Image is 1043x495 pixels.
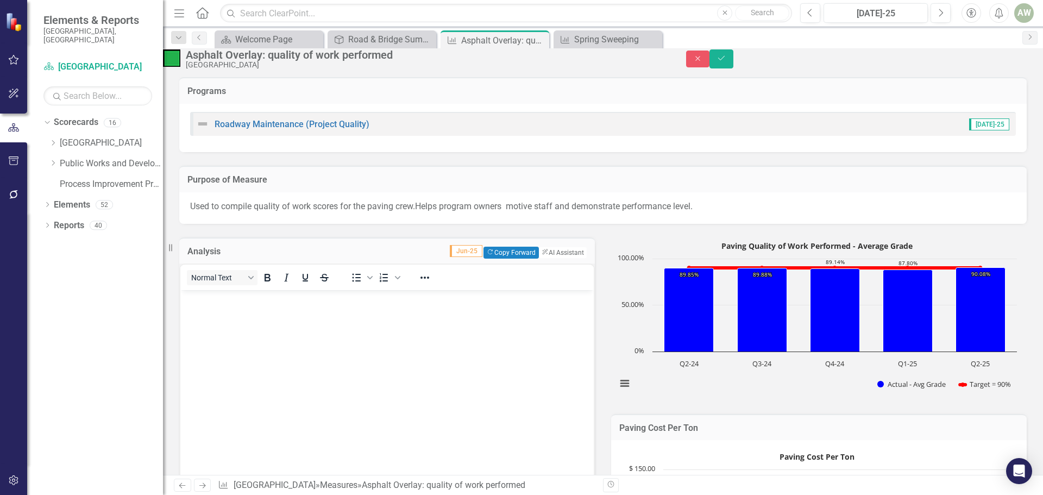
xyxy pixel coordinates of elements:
[347,270,374,285] div: Bullet list
[461,34,546,47] div: Asphalt Overlay: quality of work performed
[680,359,699,368] text: Q2-24
[810,268,860,352] path: Q4-24, 89.14285714. Actual - Avg Grade.
[825,359,845,368] text: Q4-24
[956,267,1006,352] path: Q2-25, 90.07692308. Actual - Avg Grade.
[330,33,433,46] a: Road & Bridge Summary Report
[320,480,357,490] a: Measures
[187,86,1019,96] h3: Programs
[969,118,1009,130] span: [DATE]-25
[90,221,107,230] div: 40
[833,266,837,270] path: Q4-24, 90. Target = 90%.
[971,359,990,368] text: Q2-25
[220,4,792,23] input: Search ClearPoint...
[186,61,664,69] div: [GEOGRAPHIC_DATA]
[258,270,277,285] button: Bold
[296,270,315,285] button: Underline
[687,266,983,270] g: Target = 90%, series 2 of 2. Line with 5 data points.
[54,220,84,232] a: Reports
[375,270,402,285] div: Numbered list
[735,5,789,21] button: Search
[687,266,692,270] path: Q2-24, 90. Target = 90%.
[54,199,90,211] a: Elements
[196,117,209,130] img: Not Defined
[483,247,538,259] button: Copy Forward
[163,49,180,67] img: On Target
[180,290,594,480] iframe: Rich Text Area
[60,137,163,149] a: [GEOGRAPHIC_DATA]
[574,33,659,46] div: Spring Sweeping
[43,27,152,45] small: [GEOGRAPHIC_DATA], [GEOGRAPHIC_DATA]
[611,237,1027,400] div: Paving Quality of Work Performed - Average Grade. Highcharts interactive chart.
[234,480,316,490] a: [GEOGRAPHIC_DATA]
[619,423,1019,433] h3: Paving Cost Per Ton
[190,200,1016,213] p: Used to compile quality of work scores for the paving crew.
[978,266,983,270] path: Q2-25, 90. Target = 90%.
[186,49,664,61] div: Asphalt Overlay: quality of work performed
[634,346,644,355] text: 0%
[611,237,1022,400] svg: Interactive chart
[780,452,854,462] text: Paving Cost Per Ton
[826,258,845,266] text: 89.14%
[415,201,693,211] span: Helps program owners motive staff and demonstrate performance level.
[721,241,913,251] text: Paving Quality of Work Performed - Average Grade
[217,33,321,46] a: Welcome Page
[883,270,933,352] path: Q1-25, 87.8. Actual - Avg Grade.
[187,270,257,285] button: Block Normal Text
[43,61,152,73] a: [GEOGRAPHIC_DATA]
[215,119,369,129] a: Roadway Maintenance (Project Quality)
[738,268,787,352] path: Q3-24, 89.875. Actual - Avg Grade.
[348,33,433,46] div: Road & Bridge Summary Report
[315,270,334,285] button: Strikethrough
[664,268,714,352] path: Q2-24, 89.84615385. Actual - Avg Grade.
[751,8,774,17] span: Search
[906,266,910,270] path: Q1-25, 90. Target = 90%.
[824,3,928,23] button: [DATE]-25
[60,178,163,191] a: Process Improvement Program
[362,480,525,490] div: Asphalt Overlay: quality of work performed
[617,376,632,391] button: View chart menu, Paving Quality of Work Performed - Average Grade
[96,200,113,209] div: 52
[618,253,644,262] text: 100.00%
[1006,458,1032,484] div: Open Intercom Messenger
[277,270,296,285] button: Italic
[899,259,918,267] text: 87.80%
[187,175,1019,185] h3: Purpose of Measure
[1014,3,1034,23] button: AW
[898,359,917,368] text: Q1-25
[60,158,163,170] a: Public Works and Development
[877,379,947,389] button: Show Actual - Avg Grade
[5,12,24,32] img: ClearPoint Strategy
[556,33,659,46] a: Spring Sweeping
[680,271,699,278] text: 89.85%
[235,33,321,46] div: Welcome Page
[450,245,482,257] span: Jun-25
[539,247,587,258] button: AI Assistant
[43,14,152,27] span: Elements & Reports
[416,270,434,285] button: Reveal or hide additional toolbar items
[827,7,924,20] div: [DATE]-25
[629,463,655,473] text: $ 150.00
[104,118,121,127] div: 16
[54,116,98,129] a: Scorecards
[621,299,644,309] text: 50.00%
[960,379,1012,389] button: Show Target = 90%
[43,86,152,105] input: Search Below...
[664,267,1006,352] g: Actual - Avg Grade, series 1 of 2. Bar series with 5 bars.
[753,271,772,278] text: 89.88%
[760,266,764,270] path: Q3-24, 90. Target = 90%.
[191,273,244,282] span: Normal Text
[218,479,595,492] div: » »
[752,359,772,368] text: Q3-24
[187,247,265,256] h3: Analysis
[971,270,990,278] text: 90.08%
